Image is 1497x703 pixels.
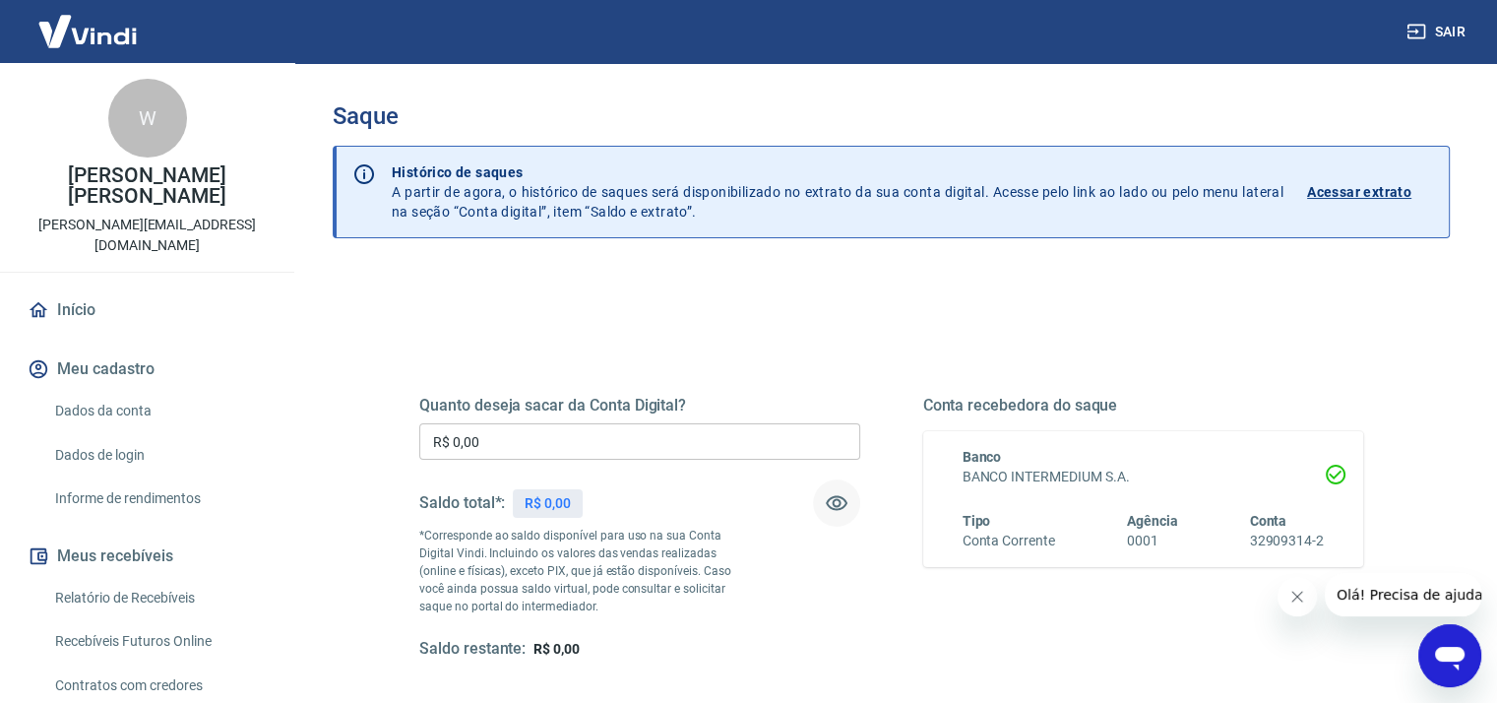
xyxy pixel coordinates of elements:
[419,527,750,615] p: *Corresponde ao saldo disponível para uso na sua Conta Digital Vindi. Incluindo os valores das ve...
[419,493,505,513] h5: Saldo total*:
[47,578,271,618] a: Relatório de Recebíveis
[419,639,526,660] h5: Saldo restante:
[47,621,271,662] a: Recebíveis Futuros Online
[1127,513,1178,529] span: Agência
[963,531,1055,551] h6: Conta Corrente
[1249,513,1286,529] span: Conta
[1278,577,1317,616] iframe: Fechar mensagem
[392,162,1283,222] p: A partir de agora, o histórico de saques será disponibilizado no extrato da sua conta digital. Ac...
[1307,182,1411,202] p: Acessar extrato
[419,396,860,415] h5: Quanto deseja sacar da Conta Digital?
[963,513,991,529] span: Tipo
[1307,162,1433,222] a: Acessar extrato
[333,102,1450,130] h3: Saque
[24,1,152,61] img: Vindi
[24,535,271,578] button: Meus recebíveis
[24,348,271,391] button: Meu cadastro
[525,493,571,514] p: R$ 0,00
[47,479,271,519] a: Informe de rendimentos
[47,435,271,476] a: Dados de login
[16,165,279,207] p: [PERSON_NAME] [PERSON_NAME]
[1418,624,1481,687] iframe: Botão para abrir a janela de mensagens
[1249,531,1324,551] h6: 32909314-2
[1127,531,1178,551] h6: 0001
[12,14,165,30] span: Olá! Precisa de ajuda?
[392,162,1283,182] p: Histórico de saques
[923,396,1364,415] h5: Conta recebedora do saque
[1403,14,1473,50] button: Sair
[16,215,279,256] p: [PERSON_NAME][EMAIL_ADDRESS][DOMAIN_NAME]
[47,391,271,431] a: Dados da conta
[24,288,271,332] a: Início
[533,641,580,657] span: R$ 0,00
[963,467,1325,487] h6: BANCO INTERMEDIUM S.A.
[1325,573,1481,616] iframe: Mensagem da empresa
[108,79,187,158] div: W
[963,449,1002,465] span: Banco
